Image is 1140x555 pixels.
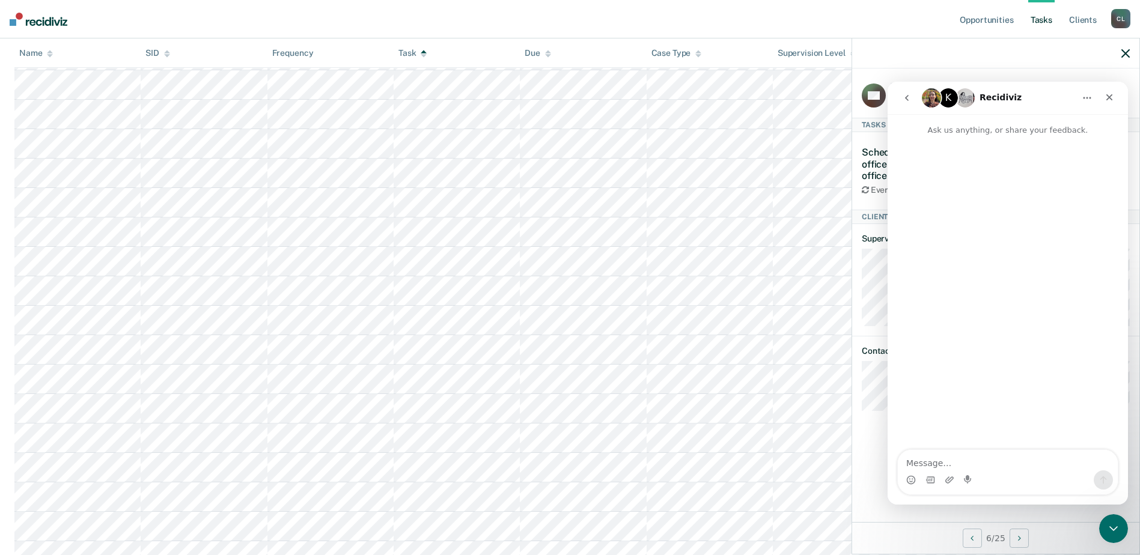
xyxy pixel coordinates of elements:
[1010,529,1029,548] button: Next Client
[10,13,67,26] img: Recidiviz
[963,529,982,548] button: Previous Client
[852,522,1139,554] div: 6 / 25
[862,346,1130,356] dt: Contact
[525,48,551,58] div: Due
[852,210,1139,224] div: Client Details
[145,48,170,58] div: SID
[862,147,962,181] div: Scheduled virtual office or scheduled office
[852,118,1139,132] div: Tasks
[1099,514,1128,543] iframe: Intercom live chat
[862,185,962,195] div: Every Month
[651,48,702,58] div: Case Type
[862,234,1130,244] dt: Supervision
[19,48,53,58] div: Name
[888,82,1128,505] iframe: Intercom live chat
[398,48,427,58] div: Task
[1111,9,1130,28] div: C L
[272,48,314,58] div: Frequency
[778,48,856,58] div: Supervision Level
